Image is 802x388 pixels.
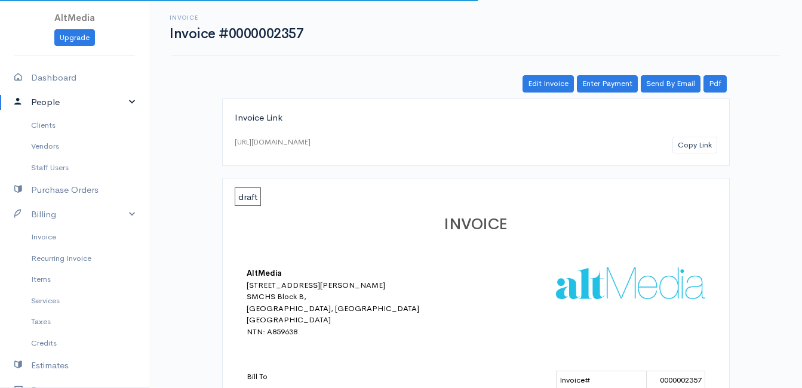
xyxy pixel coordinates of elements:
h6: Invoice [170,14,303,21]
button: Copy Link [672,137,717,154]
a: Enter Payment [577,75,638,93]
div: [URL][DOMAIN_NAME] [235,137,311,147]
p: Bill To [247,371,456,383]
div: Invoice Link [235,111,717,125]
h1: INVOICE [247,216,705,233]
a: Upgrade [54,29,95,47]
img: logo-41114.png [556,267,705,298]
a: Pdf [703,75,727,93]
a: Edit Invoice [523,75,574,93]
b: AltMedia [247,268,281,278]
div: [STREET_ADDRESS][PERSON_NAME] SMCHS Block B, [GEOGRAPHIC_DATA], [GEOGRAPHIC_DATA] [GEOGRAPHIC_DAT... [247,279,456,338]
span: AltMedia [54,12,95,23]
span: draft [235,187,261,206]
h1: Invoice #0000002357 [170,26,303,41]
a: Send By Email [641,75,700,93]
